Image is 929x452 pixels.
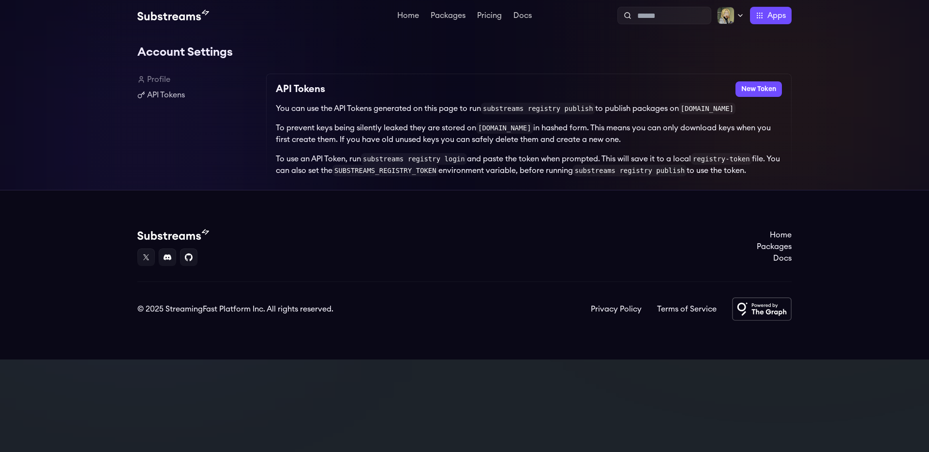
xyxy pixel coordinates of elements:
a: Docs [757,252,792,264]
p: To prevent keys being silently leaked they are stored on in hashed form. This means you can only ... [276,122,782,145]
a: API Tokens [137,89,258,101]
a: Packages [429,12,467,21]
code: [DOMAIN_NAME] [679,103,736,114]
p: To use an API Token, run and paste the token when prompted. This will save it to a local file. Yo... [276,153,782,176]
a: Terms of Service [657,303,717,315]
img: Substream's logo [137,10,209,21]
h1: Account Settings [137,43,792,62]
code: [DOMAIN_NAME] [476,122,533,134]
a: Docs [511,12,534,21]
h2: API Tokens [276,81,325,97]
code: substreams registry publish [573,165,687,176]
p: You can use the API Tokens generated on this page to run to publish packages on [276,103,782,114]
button: New Token [735,81,782,97]
span: Apps [767,10,786,21]
a: Home [757,229,792,241]
code: substreams registry login [361,153,467,165]
code: substreams registry publish [481,103,595,114]
code: registry-token [691,153,752,165]
a: Privacy Policy [591,303,642,315]
a: Profile [137,74,258,85]
img: Powered by The Graph [732,297,792,321]
div: © 2025 StreamingFast Platform Inc. All rights reserved. [137,303,333,315]
code: SUBSTREAMS_REGISTRY_TOKEN [332,165,438,176]
a: Pricing [475,12,504,21]
img: Profile [717,7,734,24]
a: Home [395,12,421,21]
a: Packages [757,241,792,252]
img: Substream's logo [137,229,209,241]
